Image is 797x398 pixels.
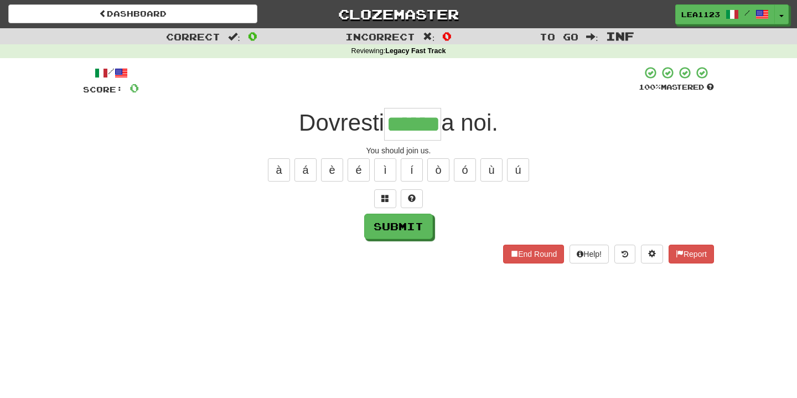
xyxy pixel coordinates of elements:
[228,32,240,42] span: :
[130,81,139,95] span: 0
[274,4,523,24] a: Clozemaster
[385,47,446,55] strong: Legacy Fast Track
[423,32,435,42] span: :
[570,245,609,263] button: Help!
[364,214,433,239] button: Submit
[268,158,290,182] button: à
[503,245,564,263] button: End Round
[669,245,714,263] button: Report
[586,32,598,42] span: :
[507,158,529,182] button: ú
[294,158,317,182] button: á
[166,31,220,42] span: Correct
[639,82,661,91] span: 100 %
[374,158,396,182] button: ì
[348,158,370,182] button: é
[480,158,503,182] button: ù
[401,158,423,182] button: í
[441,110,498,136] span: a noi.
[401,189,423,208] button: Single letter hint - you only get 1 per sentence and score half the points! alt+h
[442,29,452,43] span: 0
[321,158,343,182] button: è
[427,158,449,182] button: ò
[454,158,476,182] button: ó
[614,245,635,263] button: Round history (alt+y)
[345,31,415,42] span: Incorrect
[606,29,634,43] span: Inf
[83,66,139,80] div: /
[681,9,720,19] span: Lea1123
[8,4,257,23] a: Dashboard
[83,85,123,94] span: Score:
[675,4,775,24] a: Lea1123 /
[639,82,714,92] div: Mastered
[744,9,750,17] span: /
[248,29,257,43] span: 0
[299,110,384,136] span: Dovresti
[374,189,396,208] button: Switch sentence to multiple choice alt+p
[540,31,578,42] span: To go
[83,145,714,156] div: You should join us.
